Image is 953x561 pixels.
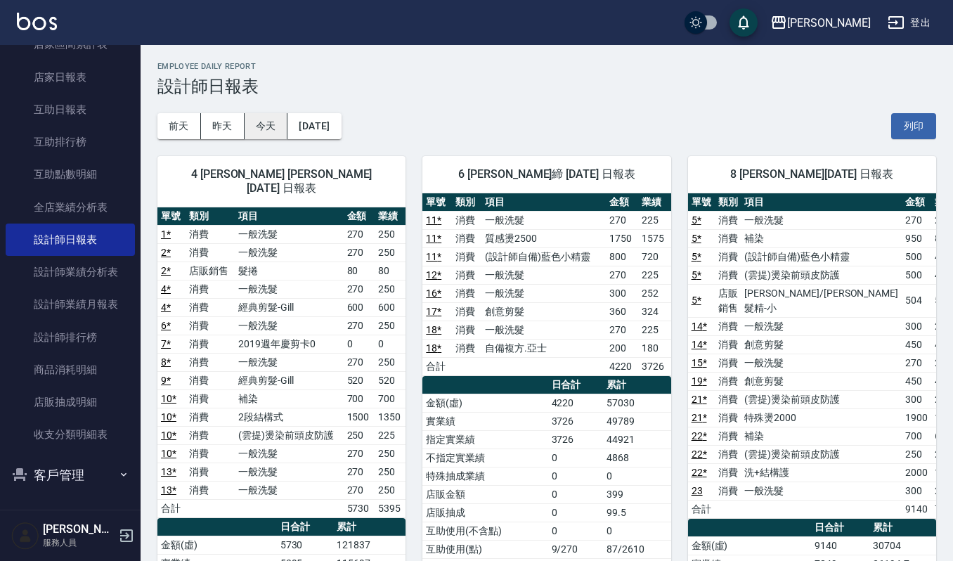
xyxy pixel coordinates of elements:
[741,445,902,463] td: (雲提)燙染前頭皮防護
[422,522,547,540] td: 互助使用(不含點)
[606,302,638,321] td: 360
[638,247,670,266] td: 720
[902,211,931,229] td: 270
[344,298,375,316] td: 600
[6,256,135,288] a: 設計師業績分析表
[902,408,931,427] td: 1900
[287,113,341,139] button: [DATE]
[902,390,931,408] td: 300
[715,284,741,317] td: 店販銷售
[186,426,235,444] td: 消費
[375,262,406,280] td: 80
[375,426,406,444] td: 225
[741,408,902,427] td: 特殊燙2000
[277,518,333,536] th: 日合計
[452,339,481,357] td: 消費
[6,126,135,158] a: 互助排行榜
[344,371,375,389] td: 520
[422,394,547,412] td: 金額(虛)
[344,353,375,371] td: 270
[741,284,902,317] td: [PERSON_NAME]/[PERSON_NAME]髮精-小
[235,426,343,444] td: (雲提)燙染前頭皮防護
[333,536,406,554] td: 121837
[422,357,452,375] td: 合計
[765,8,876,37] button: [PERSON_NAME]
[741,335,902,354] td: 創意剪髮
[869,519,936,537] th: 累計
[606,266,638,284] td: 270
[344,408,375,426] td: 1500
[606,357,638,375] td: 4220
[235,353,343,371] td: 一般洗髮
[548,430,604,449] td: 3726
[638,339,670,357] td: 180
[235,335,343,353] td: 2019週年慶剪卡0
[902,372,931,390] td: 450
[688,536,811,555] td: 金額(虛)
[344,426,375,444] td: 250
[452,321,481,339] td: 消費
[603,485,671,503] td: 399
[787,14,871,32] div: [PERSON_NAME]
[715,335,741,354] td: 消費
[186,316,235,335] td: 消費
[6,386,135,418] a: 店販抽成明細
[375,481,406,499] td: 250
[11,522,39,550] img: Person
[375,316,406,335] td: 250
[201,113,245,139] button: 昨天
[741,390,902,408] td: (雲提)燙染前頭皮防護
[548,503,604,522] td: 0
[481,284,606,302] td: 一般洗髮
[715,266,741,284] td: 消費
[452,247,481,266] td: 消費
[638,302,670,321] td: 324
[481,266,606,284] td: 一般洗髮
[17,13,57,30] img: Logo
[638,193,670,212] th: 業績
[452,211,481,229] td: 消費
[375,353,406,371] td: 250
[730,8,758,37] button: save
[6,224,135,256] a: 設計師日報表
[715,372,741,390] td: 消費
[235,389,343,408] td: 補染
[43,522,115,536] h5: [PERSON_NAME]
[715,211,741,229] td: 消費
[344,444,375,463] td: 270
[902,266,931,284] td: 500
[6,191,135,224] a: 全店業績分析表
[186,280,235,298] td: 消費
[157,77,936,96] h3: 設計師日報表
[481,321,606,339] td: 一般洗髮
[375,408,406,426] td: 1350
[344,280,375,298] td: 270
[6,288,135,321] a: 設計師業績月報表
[715,463,741,482] td: 消費
[344,481,375,499] td: 270
[235,262,343,280] td: 髮捲
[548,394,604,412] td: 4220
[375,280,406,298] td: 250
[638,321,670,339] td: 225
[344,207,375,226] th: 金額
[603,503,671,522] td: 99.5
[638,284,670,302] td: 252
[638,357,670,375] td: 3726
[186,481,235,499] td: 消費
[452,229,481,247] td: 消費
[6,61,135,93] a: 店家日報表
[606,284,638,302] td: 300
[277,536,333,554] td: 5730
[6,28,135,60] a: 店家區間累計表
[715,427,741,445] td: 消費
[741,354,902,372] td: 一般洗髮
[811,519,869,537] th: 日合計
[375,389,406,408] td: 700
[43,536,115,549] p: 服務人員
[902,482,931,500] td: 300
[422,193,670,376] table: a dense table
[741,247,902,266] td: (設計師自備)藍色小精靈
[638,229,670,247] td: 1575
[186,389,235,408] td: 消費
